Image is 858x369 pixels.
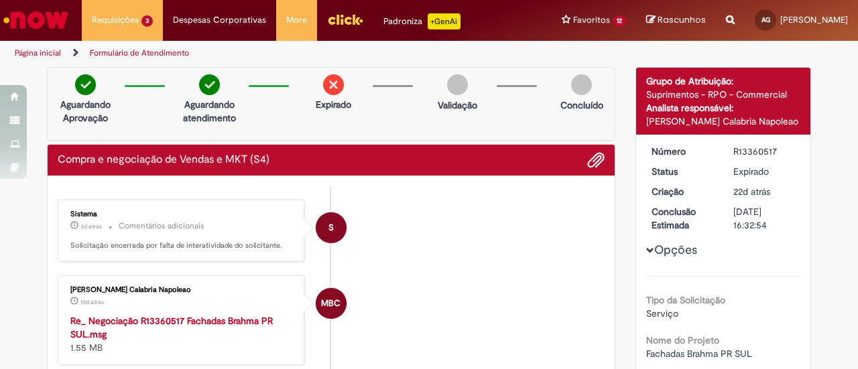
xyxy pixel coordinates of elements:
[646,14,706,27] a: Rascunhos
[173,13,266,27] span: Despesas Corporativas
[286,13,307,27] span: More
[70,315,273,340] a: Re_ Negociação R13360517 Fachadas Brahma PR SUL.msg
[733,205,796,232] div: [DATE] 16:32:54
[58,154,269,166] h2: Compra e negociação de Vendas e MKT (S4) Histórico de tíquete
[316,212,347,243] div: System
[1,7,70,33] img: ServiceNow
[141,15,153,27] span: 3
[646,334,719,346] b: Nome do Projeto
[90,48,189,58] a: Formulário de Atendimento
[80,298,104,306] span: 10d atrás
[328,212,334,244] span: S
[646,88,801,101] div: Suprimentos - RPO - Commercial
[646,307,678,319] span: Serviço
[646,348,752,360] span: Fachadas Brahma PR SUL
[323,74,344,95] img: remove.png
[321,287,341,319] span: MBC
[646,101,801,115] div: Analista responsável:
[573,13,610,27] span: Favoritos
[646,74,801,88] div: Grupo de Atribuição:
[70,210,294,218] div: Sistema
[733,165,796,178] div: Expirado
[177,98,242,125] p: Aguardando atendimento
[80,222,102,230] span: 3d atrás
[92,13,139,27] span: Requisições
[75,74,96,95] img: check-circle-green.png
[641,145,724,158] dt: Número
[733,186,770,198] span: 22d atrás
[733,185,796,198] div: 06/08/2025 15:32:45
[80,222,102,230] time: 25/08/2025 16:00:06
[641,165,724,178] dt: Status
[560,98,603,112] p: Concluído
[80,298,104,306] time: 18/08/2025 08:25:18
[119,220,204,232] small: Comentários adicionais
[53,98,118,125] p: Aguardando Aprovação
[447,74,468,95] img: img-circle-grey.png
[70,286,294,294] div: [PERSON_NAME] Calabria Napoleao
[438,98,477,112] p: Validação
[733,145,796,158] div: R13360517
[428,13,461,29] p: +GenAi
[10,41,562,66] ul: Trilhas de página
[383,13,461,29] div: Padroniza
[70,314,294,354] div: 1.55 MB
[316,288,347,319] div: Mariana Bracher Calabria Napoleao
[15,48,61,58] a: Página inicial
[761,15,770,24] span: AG
[571,74,592,95] img: img-circle-grey.png
[70,240,294,251] p: Solicitação encerrada por falta de interatividade do solicitante.
[587,151,605,169] button: Adicionar anexos
[646,115,801,128] div: [PERSON_NAME] Calabria Napoleao
[733,186,770,198] time: 06/08/2025 15:32:45
[199,74,220,95] img: check-circle-green.png
[641,185,724,198] dt: Criação
[641,205,724,232] dt: Conclusão Estimada
[327,9,363,29] img: click_logo_yellow_360x200.png
[658,13,706,26] span: Rascunhos
[613,15,626,27] span: 12
[646,294,725,306] b: Tipo da Solicitação
[316,98,351,111] p: Expirado
[780,14,848,25] span: [PERSON_NAME]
